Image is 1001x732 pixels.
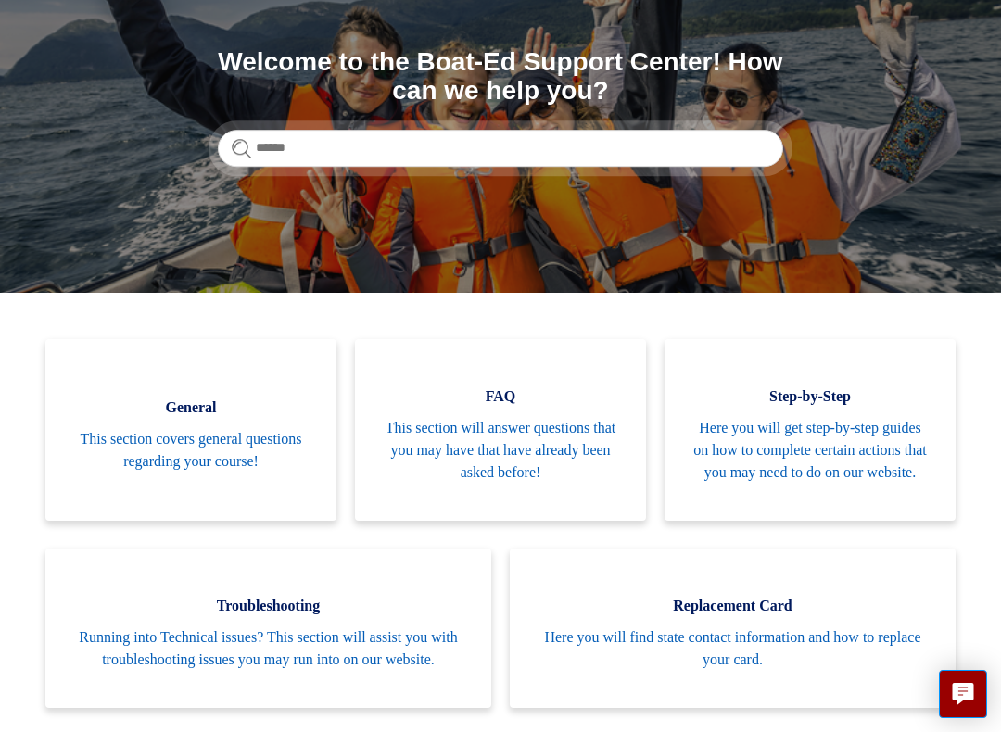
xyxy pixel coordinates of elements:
span: Here you will find state contact information and how to replace your card. [538,626,928,671]
a: FAQ This section will answer questions that you may have that have already been asked before! [355,339,646,521]
a: General This section covers general questions regarding your course! [45,339,336,521]
span: General [73,397,309,419]
a: Step-by-Step Here you will get step-by-step guides on how to complete certain actions that you ma... [665,339,956,521]
span: Replacement Card [538,595,928,617]
span: This section covers general questions regarding your course! [73,428,309,473]
span: Here you will get step-by-step guides on how to complete certain actions that you may need to do ... [692,417,928,484]
span: Running into Technical issues? This section will assist you with troubleshooting issues you may r... [73,626,463,671]
span: Step-by-Step [692,385,928,408]
button: Live chat [939,670,987,718]
span: FAQ [383,385,618,408]
span: This section will answer questions that you may have that have already been asked before! [383,417,618,484]
a: Replacement Card Here you will find state contact information and how to replace your card. [510,549,956,708]
span: Troubleshooting [73,595,463,617]
a: Troubleshooting Running into Technical issues? This section will assist you with troubleshooting ... [45,549,491,708]
h1: Welcome to the Boat-Ed Support Center! How can we help you? [218,48,783,106]
input: Search [218,130,783,167]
